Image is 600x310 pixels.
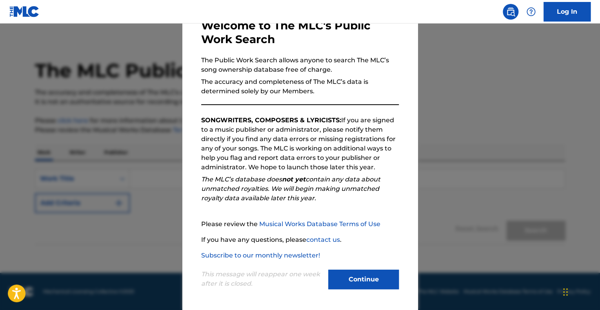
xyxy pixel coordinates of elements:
strong: not yet [282,176,305,183]
p: If you have any questions, please . [201,235,399,245]
strong: SONGWRITERS, COMPOSERS & LYRICISTS: [201,116,341,124]
div: Drag [563,280,568,304]
div: Help [523,4,539,20]
img: help [526,7,536,16]
p: This message will reappear one week after it is closed. [201,270,324,288]
em: The MLC’s database does contain any data about unmatched royalties. We will begin making unmatche... [201,176,380,202]
p: Please review the [201,219,399,229]
a: Public Search [503,4,518,20]
a: Log In [544,2,591,22]
img: search [506,7,515,16]
p: The accuracy and completeness of The MLC’s data is determined solely by our Members. [201,77,399,96]
p: If you are signed to a music publisher or administrator, please notify them directly if you find ... [201,116,399,172]
a: contact us [306,236,340,243]
h3: Welcome to The MLC's Public Work Search [201,19,399,46]
img: MLC Logo [9,6,40,17]
iframe: Chat Widget [561,272,600,310]
a: Musical Works Database Terms of Use [259,220,380,228]
p: The Public Work Search allows anyone to search The MLC’s song ownership database free of charge. [201,56,399,74]
button: Continue [328,270,399,289]
a: Subscribe to our monthly newsletter! [201,252,320,259]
